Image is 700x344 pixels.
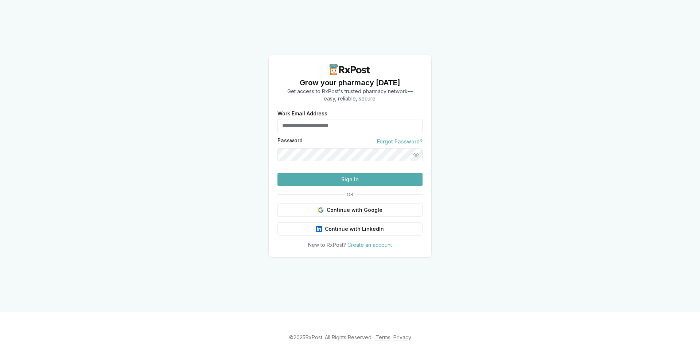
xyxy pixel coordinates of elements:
a: Create an account [347,242,392,248]
label: Password [277,138,303,145]
a: Forgot Password? [377,138,423,145]
a: Terms [376,334,390,340]
label: Work Email Address [277,111,423,116]
button: Sign In [277,173,423,186]
h1: Grow your pharmacy [DATE] [287,78,413,88]
img: LinkedIn [316,226,322,232]
img: RxPost Logo [327,64,373,75]
span: New to RxPost? [308,242,346,248]
span: OR [344,192,356,198]
a: Privacy [393,334,411,340]
img: Google [318,207,324,213]
button: Continue with Google [277,203,423,217]
button: Show password [409,148,423,161]
button: Continue with LinkedIn [277,222,423,236]
p: Get access to RxPost's trusted pharmacy network— easy, reliable, secure. [287,88,413,102]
